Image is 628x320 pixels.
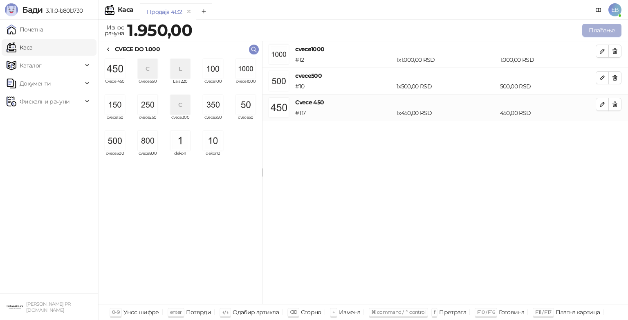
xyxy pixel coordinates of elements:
[127,20,192,40] strong: 1.950,00
[200,79,226,92] span: cvece100
[395,82,498,91] div: 1 x 500,00 RSD
[434,309,435,315] span: f
[138,59,157,79] div: C
[332,309,335,315] span: +
[115,45,160,54] div: CVECE DO 1.000
[236,95,256,115] img: Slika
[498,55,597,64] div: 1.000,00 RSD
[339,307,360,318] div: Измена
[5,3,18,16] img: Logo
[184,8,194,15] button: remove
[295,71,596,80] h4: cvece500
[535,309,551,315] span: F11 / F17
[233,79,259,92] span: cvece1000
[236,59,256,79] img: Slika
[7,299,23,315] img: 64x64-companyLogo-0e2e8aaa-0bd2-431b-8613-6e3c65811325.png
[147,7,182,16] div: Продаја 4132
[592,3,605,16] a: Документација
[556,307,600,318] div: Платна картица
[295,98,596,107] h4: Cvece 450
[105,59,125,79] img: Slika
[203,131,223,151] img: Slika
[99,57,262,304] div: grid
[295,45,596,54] h4: cvece1000
[112,309,119,315] span: 0-9
[123,307,159,318] div: Унос шифре
[395,108,498,117] div: 1 x 450,00 RSD
[498,108,597,117] div: 450,00 RSD
[200,115,226,128] span: cvece350
[22,5,43,15] span: Бади
[294,82,395,91] div: # 10
[170,95,190,115] div: C
[135,79,161,92] span: Cvece550
[170,309,182,315] span: enter
[138,95,157,115] img: Slika
[167,151,193,164] span: dekor1
[102,115,128,128] span: cvece150
[170,131,190,151] img: Slika
[439,307,466,318] div: Претрага
[102,79,128,92] span: Cvece 450
[290,309,296,315] span: ⌫
[105,131,125,151] img: Slika
[170,59,190,79] div: L
[608,3,621,16] span: EB
[233,115,259,128] span: cvece50
[371,309,426,315] span: ⌘ command / ⌃ control
[7,39,32,56] a: Каса
[20,57,42,74] span: Каталог
[499,307,524,318] div: Готовина
[43,7,83,14] span: 3.11.0-b80b730
[200,151,226,164] span: dekor10
[186,307,211,318] div: Потврди
[167,79,193,92] span: Lala220
[20,75,51,92] span: Документи
[301,307,321,318] div: Сторно
[477,309,495,315] span: F10 / F16
[395,55,498,64] div: 1 x 1.000,00 RSD
[26,301,71,313] small: [PERSON_NAME] PR [DOMAIN_NAME]
[233,307,279,318] div: Одабир артикла
[203,95,223,115] img: Slika
[167,115,193,128] span: cvece300
[294,108,395,117] div: # 117
[103,22,126,38] div: Износ рачуна
[118,7,133,13] div: Каса
[498,82,597,91] div: 500,00 RSD
[7,21,43,38] a: Почетна
[135,151,161,164] span: cvece800
[222,309,229,315] span: ↑/↓
[203,59,223,79] img: Slika
[135,115,161,128] span: cvece250
[20,93,70,110] span: Фискални рачуни
[105,95,125,115] img: Slika
[138,131,157,151] img: Slika
[102,151,128,164] span: cvece500
[196,3,212,20] button: Add tab
[294,55,395,64] div: # 12
[582,24,621,37] button: Плаћање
